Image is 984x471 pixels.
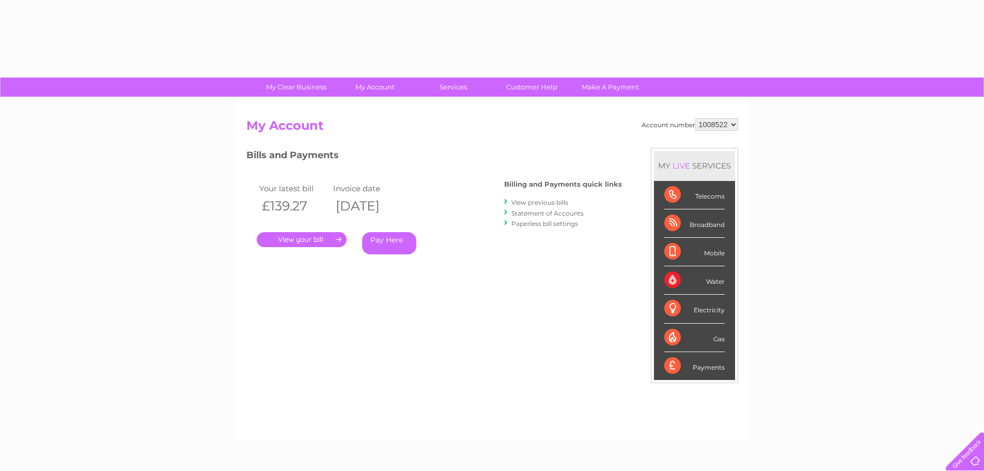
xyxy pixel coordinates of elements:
a: . [257,232,347,247]
a: View previous bills [511,199,568,206]
a: Paperless bill settings [511,220,578,227]
td: Invoice date [331,181,405,195]
h2: My Account [246,118,738,138]
div: Broadband [664,209,725,238]
a: Services [411,78,496,97]
a: My Clear Business [254,78,339,97]
div: Payments [664,352,725,380]
a: My Account [332,78,417,97]
div: Mobile [664,238,725,266]
td: Your latest bill [257,181,331,195]
th: £139.27 [257,195,331,217]
div: Water [664,266,725,295]
div: Telecoms [664,181,725,209]
div: Electricity [664,295,725,323]
div: MY SERVICES [654,151,735,180]
div: Gas [664,324,725,352]
a: Customer Help [489,78,574,97]
a: Statement of Accounts [511,209,584,217]
h3: Bills and Payments [246,148,622,166]
th: [DATE] [331,195,405,217]
a: Pay Here [362,232,416,254]
div: LIVE [670,161,692,171]
h4: Billing and Payments quick links [504,180,622,188]
div: Account number [642,118,738,131]
a: Make A Payment [568,78,653,97]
